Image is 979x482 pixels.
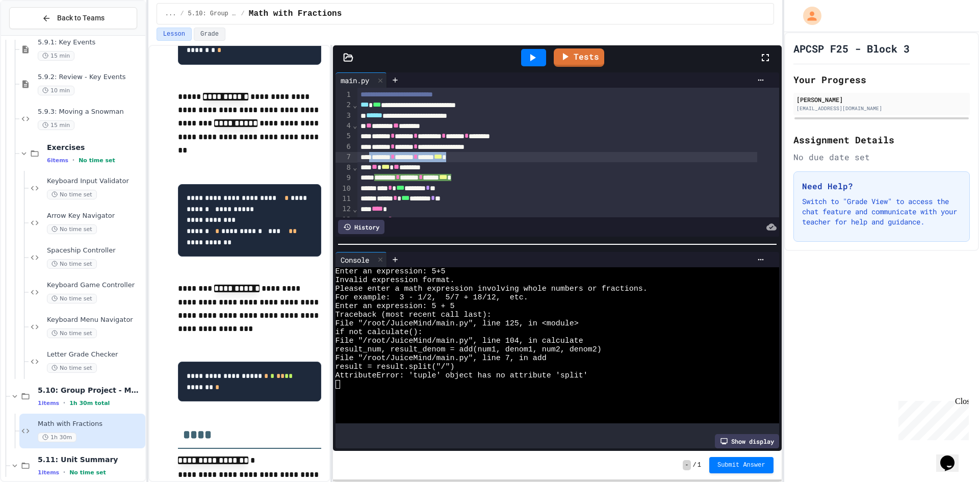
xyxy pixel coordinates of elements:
span: result_num, result_denom = add(num1, denom1, num2, denom2) [336,345,602,354]
h1: APCSP F25 - Block 3 [793,41,910,56]
div: [PERSON_NAME] [796,95,967,104]
div: 13 [336,215,352,225]
span: No time set [47,259,97,269]
div: Show display [715,434,779,448]
div: Chat with us now!Close [4,4,70,65]
div: 7 [336,152,352,162]
span: 1 items [38,469,59,476]
span: Enter an expression: 5 + 5 [336,302,455,311]
span: 1 [698,461,701,469]
span: Keyboard Input Validator [47,177,143,186]
div: No due date set [793,151,970,163]
span: No time set [47,224,97,234]
iframe: chat widget [936,441,969,472]
button: Back to Teams [9,7,137,29]
div: 1 [336,90,352,100]
span: ... [165,10,176,18]
span: 6 items [47,157,68,164]
span: File "/root/JuiceMind/main.py", line 104, in calculate [336,337,583,345]
span: No time set [47,190,97,199]
span: Arrow Key Navigator [47,212,143,220]
span: if not calculate(): [336,328,423,337]
span: Keyboard Menu Navigator [47,316,143,324]
span: Traceback (most recent call last): [336,311,492,319]
div: [EMAIL_ADDRESS][DOMAIN_NAME] [796,105,967,112]
span: 5.9.2: Review - Key Events [38,73,143,82]
h3: Need Help? [802,180,961,192]
div: 2 [336,100,352,110]
div: 3 [336,111,352,121]
span: Exercises [47,143,143,152]
button: Lesson [157,28,192,41]
div: main.py [336,72,387,88]
span: • [72,156,74,164]
span: 5.9.3: Moving a Snowman [38,108,143,116]
span: File "/root/JuiceMind/main.py", line 125, in <module> [336,319,579,328]
span: 5.10: Group Project - Math with Fractions [188,10,237,18]
span: 15 min [38,51,74,61]
span: No time set [47,328,97,338]
span: / [693,461,697,469]
div: 10 [336,184,352,194]
span: Back to Teams [57,13,105,23]
span: 10 min [38,86,74,95]
div: 9 [336,173,352,184]
span: 15 min [38,120,74,130]
span: Fold line [352,121,357,130]
button: Submit Answer [709,457,774,473]
h2: Assignment Details [793,133,970,147]
div: 12 [336,204,352,214]
button: Grade [194,28,225,41]
span: Math with Fractions [249,8,342,20]
span: Fold line [352,101,357,109]
span: For example: 3 - 1/2, 5/7 + 18/12, etc. [336,293,528,302]
iframe: chat widget [894,397,969,440]
span: 1 items [38,400,59,407]
span: result = result.split("/") [336,363,455,371]
a: Tests [554,48,604,67]
span: • [63,468,65,476]
span: / [241,10,245,18]
span: No time set [47,363,97,373]
span: 5.9.1: Key Events [38,38,143,47]
div: 6 [336,142,352,152]
div: Console [336,252,387,267]
span: Fold line [352,163,357,171]
p: Switch to "Grade View" to access the chat feature and communicate with your teacher for help and ... [802,196,961,227]
span: Letter Grade Checker [47,350,143,359]
div: History [338,220,384,234]
span: No time set [79,157,115,164]
div: 8 [336,163,352,173]
span: Invalid expression format. [336,276,455,285]
span: 5.10: Group Project - Math with Fractions [38,386,143,395]
span: 1h 30m [38,433,76,442]
div: My Account [792,4,824,28]
span: No time set [69,469,106,476]
span: Enter an expression: 5+5 [336,267,446,276]
span: Fold line [352,205,357,213]
div: main.py [336,75,374,86]
span: 1h 30m total [69,400,110,407]
span: Submit Answer [717,461,765,469]
span: 5.11: Unit Summary [38,455,143,464]
span: AttributeError: 'tuple' object has no attribute 'split' [336,371,588,380]
span: Spaceship Controller [47,246,143,255]
div: 4 [336,121,352,131]
span: • [63,399,65,407]
span: Keyboard Game Controller [47,281,143,290]
div: 5 [336,131,352,141]
span: No time set [47,294,97,303]
h2: Your Progress [793,72,970,87]
div: Console [336,255,374,265]
span: Please enter a math expression involving whole numbers or fractions. [336,285,648,293]
span: Math with Fractions [38,420,143,428]
div: 11 [336,194,352,204]
span: - [683,460,690,470]
span: / [180,10,184,18]
span: File "/root/JuiceMind/main.py", line 7, in add [336,354,547,363]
